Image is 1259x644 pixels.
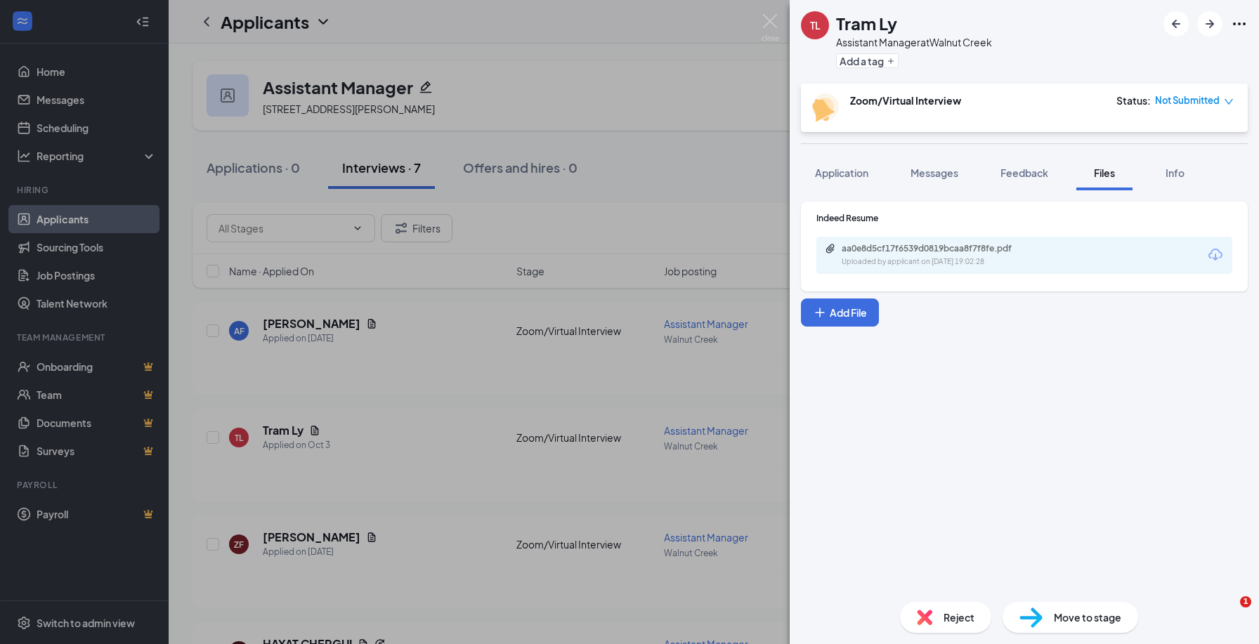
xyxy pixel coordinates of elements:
[825,243,836,254] svg: Paperclip
[911,166,958,179] span: Messages
[1168,15,1185,32] svg: ArrowLeftNew
[1163,11,1189,37] button: ArrowLeftNew
[1201,15,1218,32] svg: ArrowRight
[813,305,827,320] svg: Plus
[1224,97,1234,107] span: down
[1166,166,1185,179] span: Info
[1240,596,1251,607] span: 1
[842,243,1038,254] div: aa0e8d5cf17f6539d0819bcaa8f7f8fe.pdf
[1197,11,1222,37] button: ArrowRight
[836,11,897,35] h1: Tram Ly
[1116,93,1151,107] div: Status :
[1231,15,1248,32] svg: Ellipses
[1000,166,1048,179] span: Feedback
[836,35,992,49] div: Assistant Manager at Walnut Creek
[836,53,899,68] button: PlusAdd a tag
[850,94,961,107] b: Zoom/Virtual Interview
[1094,166,1115,179] span: Files
[815,166,868,179] span: Application
[1054,610,1121,625] span: Move to stage
[887,57,895,65] svg: Plus
[1207,247,1224,263] svg: Download
[1211,596,1245,630] iframe: Intercom live chat
[1155,93,1220,107] span: Not Submitted
[825,243,1052,268] a: Paperclipaa0e8d5cf17f6539d0819bcaa8f7f8fe.pdfUploaded by applicant on [DATE] 19:02:28
[944,610,974,625] span: Reject
[816,212,1232,224] div: Indeed Resume
[842,256,1052,268] div: Uploaded by applicant on [DATE] 19:02:28
[810,18,821,32] div: TL
[801,298,879,327] button: Add FilePlus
